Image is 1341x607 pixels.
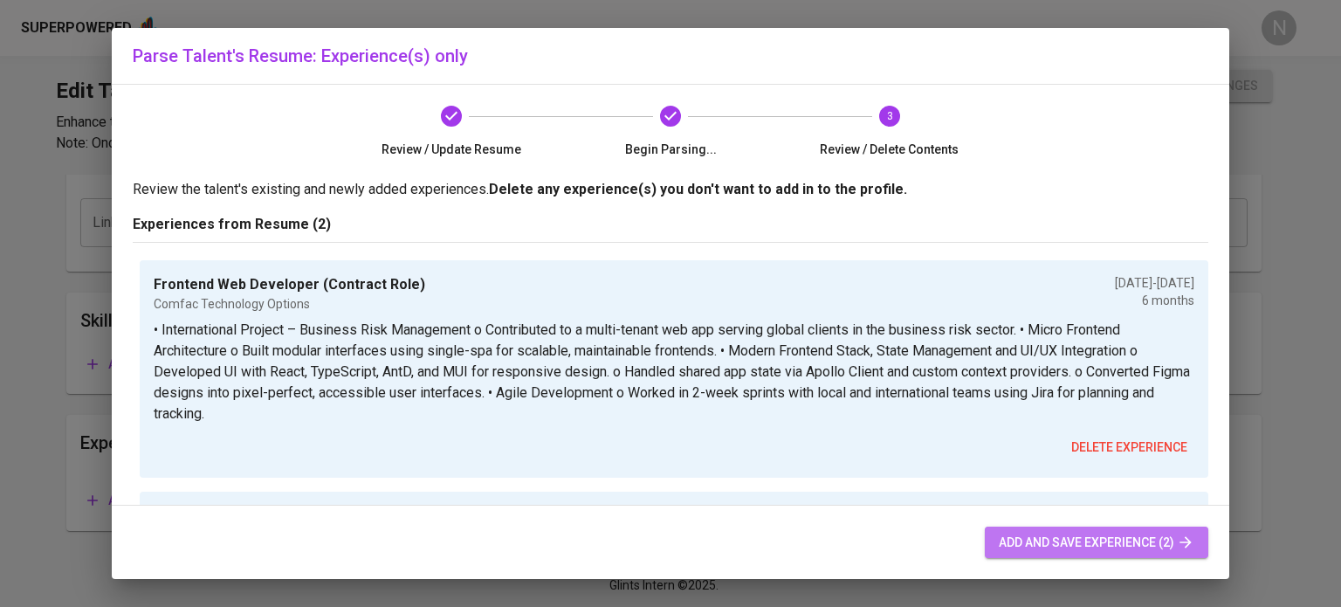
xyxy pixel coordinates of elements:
button: add and save experience (2) [985,527,1208,559]
p: Experiences from Resume (2) [133,214,1208,235]
p: Comfac Technology Options [154,295,425,313]
b: Delete any experience(s) you don't want to add in to the profile. [489,181,907,197]
p: [DATE] - [DATE] [1115,274,1194,292]
span: Review / Update Resume [349,141,554,158]
p: Frontend Web Developer (Contract Role) [154,274,425,295]
span: add and save experience (2) [999,532,1194,554]
span: Begin Parsing... [568,141,774,158]
button: delete experience [1064,431,1194,464]
p: 6 months [1115,292,1194,309]
span: delete experience [1071,437,1187,459]
text: 3 [886,110,892,122]
p: Review the talent's existing and newly added experiences. [133,179,1208,200]
h6: Parse Talent's Resume: Experience(s) only [133,42,1208,70]
p: • International Project – Business Risk Management o Contributed to a multi-tenant web app servin... [154,320,1194,424]
span: Review / Delete Contents [787,141,992,158]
